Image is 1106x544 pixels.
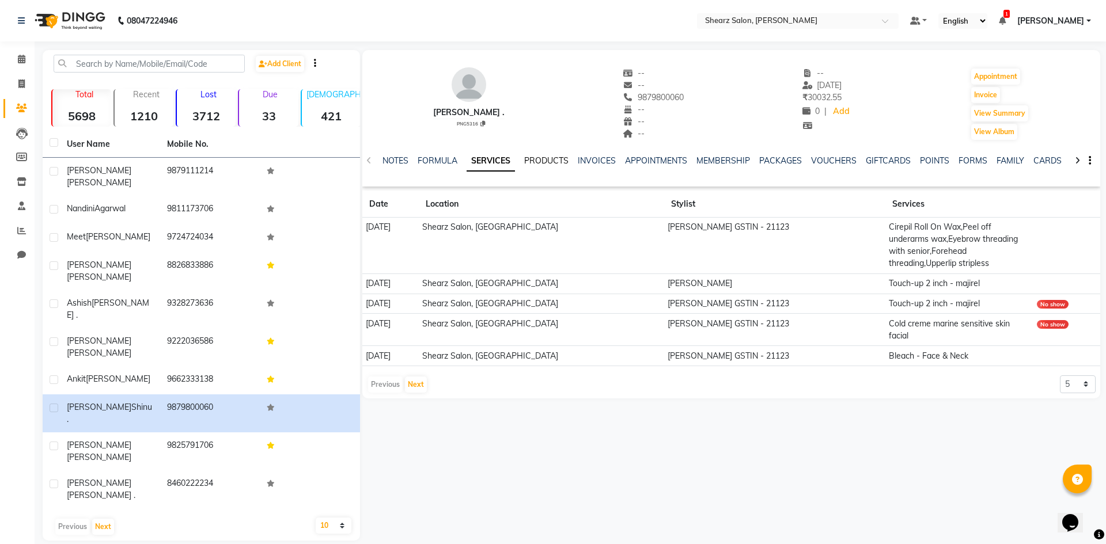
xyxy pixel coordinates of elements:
[57,89,111,100] p: Total
[1003,10,1010,18] span: 1
[664,273,885,294] td: [PERSON_NAME]
[696,155,750,166] a: MEMBERSHIP
[306,89,361,100] p: [DEMOGRAPHIC_DATA]
[802,92,842,102] span: 30032.55
[623,68,645,78] span: --
[623,128,645,139] span: --
[177,109,236,123] strong: 3712
[160,196,260,224] td: 9811173706
[67,231,86,242] span: meet
[67,336,131,346] span: [PERSON_NAME]
[885,218,1033,274] td: Cirepil Roll On Wax,Peel off underarms wax,Eyebrow threading with senior,Forehead threading,Upper...
[664,294,885,314] td: [PERSON_NAME] GSTIN - 21123
[802,80,842,90] span: [DATE]
[160,290,260,328] td: 9328273636
[241,89,298,100] p: Due
[67,490,135,500] span: [PERSON_NAME] .
[802,92,808,102] span: ₹
[419,218,664,274] td: Shearz Salon, [GEOGRAPHIC_DATA]
[160,224,260,252] td: 9724724034
[160,470,260,508] td: 8460222234
[419,273,664,294] td: Shearz Salon, [GEOGRAPHIC_DATA]
[802,68,824,78] span: --
[1037,300,1069,309] div: No show
[239,109,298,123] strong: 33
[54,55,245,73] input: Search by Name/Mobile/Email/Code
[67,440,131,450] span: [PERSON_NAME]
[419,191,664,218] th: Location
[664,218,885,274] td: [PERSON_NAME] GSTIN - 21123
[1058,498,1094,532] iframe: chat widget
[623,92,684,102] span: 9879800060
[419,314,664,346] td: Shearz Salon, [GEOGRAPHIC_DATA]
[362,346,419,366] td: [DATE]
[160,366,260,394] td: 9662333138
[664,191,885,218] th: Stylist
[623,80,645,90] span: --
[419,294,664,314] td: Shearz Salon, [GEOGRAPHIC_DATA]
[67,203,94,214] span: Nandini
[94,203,126,214] span: Agarwal
[438,119,505,127] div: PNG5316
[802,106,820,116] span: 0
[578,155,616,166] a: INVOICES
[181,89,236,100] p: Lost
[127,5,177,37] b: 08047224946
[67,478,131,488] span: [PERSON_NAME]
[86,374,150,384] span: [PERSON_NAME]
[67,374,86,384] span: Ankit
[362,218,419,274] td: [DATE]
[405,376,427,393] button: Next
[160,158,260,196] td: 9879111214
[885,346,1033,366] td: Bleach - Face & Neck
[382,155,408,166] a: NOTES
[86,231,150,242] span: [PERSON_NAME]
[664,346,885,366] td: [PERSON_NAME] GSTIN - 21123
[759,155,802,166] a: PACKAGES
[971,124,1017,140] button: View Album
[115,109,173,123] strong: 1210
[971,87,1000,103] button: Invoice
[664,314,885,346] td: [PERSON_NAME] GSTIN - 21123
[959,155,987,166] a: FORMS
[997,155,1024,166] a: FAMILY
[160,328,260,366] td: 9222036586
[999,16,1006,26] a: 1
[160,131,260,158] th: Mobile No.
[92,519,114,535] button: Next
[67,165,131,176] span: [PERSON_NAME]
[971,69,1020,85] button: Appointment
[1017,15,1084,27] span: [PERSON_NAME]
[362,273,419,294] td: [DATE]
[971,105,1028,121] button: View Summary
[362,314,419,346] td: [DATE]
[362,294,419,314] td: [DATE]
[452,67,486,102] img: avatar
[623,104,645,115] span: --
[160,394,260,432] td: 9879800060
[67,348,131,358] span: [PERSON_NAME]
[67,298,92,308] span: Ashish
[119,89,173,100] p: Recent
[67,177,131,188] span: [PERSON_NAME]
[866,155,911,166] a: GIFTCARDS
[256,56,304,72] a: Add Client
[419,346,664,366] td: Shearz Salon, [GEOGRAPHIC_DATA]
[60,131,160,158] th: User Name
[1033,155,1062,166] a: CARDS
[885,294,1033,314] td: Touch-up 2 inch - majirel
[160,252,260,290] td: 8826833886
[52,109,111,123] strong: 5698
[67,402,131,412] span: [PERSON_NAME]
[67,298,149,320] span: [PERSON_NAME] .
[160,432,260,470] td: 9825791706
[885,314,1033,346] td: Cold creme marine sensitive skin facial
[67,260,131,270] span: [PERSON_NAME]
[67,272,131,282] span: [PERSON_NAME]
[885,273,1033,294] td: Touch-up 2 inch - majirel
[831,104,851,120] a: Add
[362,191,419,218] th: Date
[885,191,1033,218] th: Services
[467,151,515,172] a: SERVICES
[29,5,108,37] img: logo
